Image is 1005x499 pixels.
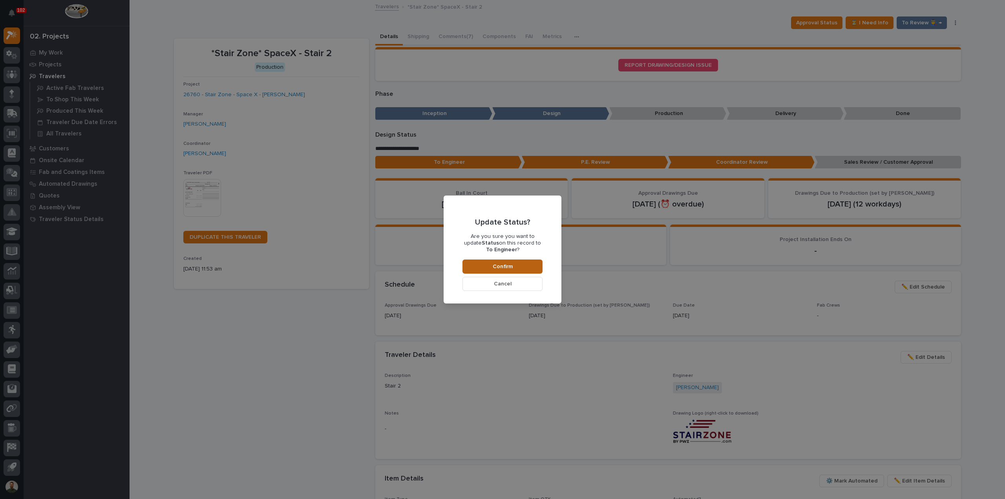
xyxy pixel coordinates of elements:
[494,280,512,287] span: Cancel
[462,233,543,253] p: Are you sure you want to update on this record to ?
[482,240,499,246] b: Status
[475,218,530,227] p: Update Status?
[462,260,543,274] button: Confirm
[462,277,543,291] button: Cancel
[493,263,513,270] span: Confirm
[486,247,517,252] b: To Engineer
